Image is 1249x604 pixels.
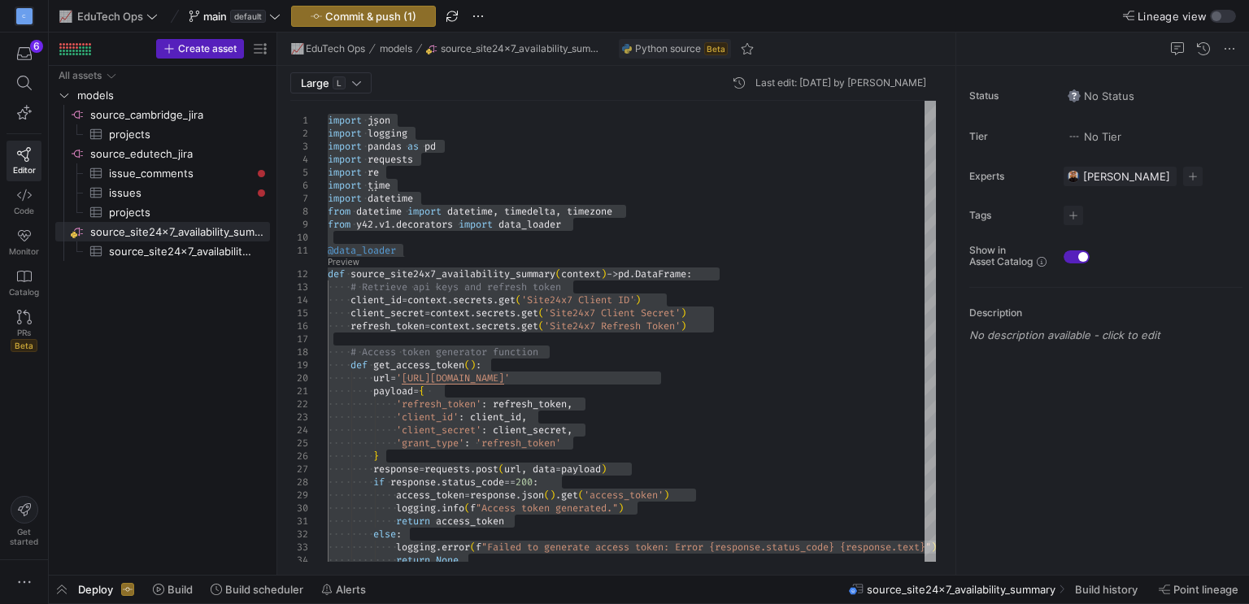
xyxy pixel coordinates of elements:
span: Commit & push (1) [325,10,416,23]
span: context [561,267,601,280]
span: response [470,489,516,502]
div: 28 [290,476,308,489]
span: source_cambridge_jira​​​​​​​​ [90,106,268,124]
span: datetime [356,205,402,218]
span: ( [464,358,470,372]
span: [URL][DOMAIN_NAME] [402,372,504,385]
a: issues​​​​​​​​​ [55,183,270,202]
div: 6 [290,179,308,192]
span: == [504,476,516,489]
span: refresh_token [493,398,567,411]
div: 21 [290,385,308,398]
div: All assets [59,70,102,81]
span: Python source [635,43,701,54]
span: L [333,76,346,89]
span: get_access_token [373,358,464,372]
span: time [368,179,390,192]
div: 7 [290,192,308,205]
span: timedelta [504,205,555,218]
span: Alerts [336,583,366,596]
span: Large [301,76,329,89]
div: 23 [290,411,308,424]
img: No tier [1068,130,1081,143]
span: info [442,502,464,515]
span: response [390,476,436,489]
span: ) [635,293,641,306]
span: = [390,372,396,385]
span: Point lineage [1173,583,1238,596]
button: Build history [1068,576,1148,603]
a: Preview [328,258,359,267]
span: 'client_id' [396,411,459,424]
span: get [521,319,538,332]
span: source_site24x7_availability_summary [350,267,555,280]
span: payload [561,463,601,476]
img: https://storage.googleapis.com/y42-prod-data-exchange/images/bg52tvgs8dxfpOhHYAd0g09LCcAxm85PnUXH... [1067,170,1080,183]
span: . [447,293,453,306]
span: source_site24x7_availability_summary​​​​​​​​​ [109,242,251,261]
span: import [328,153,362,166]
span: return [396,554,430,567]
span: "Failed to generate access token: Error {response. [481,541,766,554]
span: client_secret [350,306,424,319]
span: : [476,358,481,372]
span: context [407,293,447,306]
button: Create asset [156,39,244,59]
span: Editor [13,165,36,175]
span: , [521,411,527,424]
span: client_id [350,293,402,306]
span: import [328,166,362,179]
span: 'grant_type' [396,437,464,450]
span: source_site24x7_availability_summary [867,583,1055,596]
span: ( [538,306,544,319]
div: 22 [290,398,308,411]
span: = [464,489,470,502]
span: def [328,267,345,280]
span: { [419,385,424,398]
div: 20 [290,372,308,385]
span: logging [396,541,436,554]
span: url [373,372,390,385]
span: , [521,463,527,476]
span: . [470,319,476,332]
span: : [686,267,692,280]
span: context [430,319,470,332]
span: Tier [969,131,1051,142]
span: ( [470,541,476,554]
div: 2 [290,127,308,140]
span: Build history [1075,583,1138,596]
span: import [328,114,362,127]
span: ) [618,502,624,515]
a: Catalog [7,263,41,303]
div: 25 [290,437,308,450]
span: : [533,476,538,489]
span: } [373,450,379,463]
button: No statusNo Status [1064,85,1138,106]
div: Press SPACE to select this row. [55,202,270,222]
span: Code [14,206,34,215]
button: models [376,39,416,59]
span: secrets [476,319,516,332]
div: 14 [290,293,308,306]
span: error [442,541,470,554]
span: Catalog [9,287,39,297]
span: source_site24x7_availability_summary [441,43,605,54]
span: logging [368,127,407,140]
a: PRsBeta [7,303,41,358]
span: datetime [447,205,493,218]
span: . [470,306,476,319]
span: = [419,463,424,476]
span: data_loader [498,218,561,231]
span: EduTech Ops [77,10,143,23]
span: requests [424,463,470,476]
div: Press SPACE to select this row. [55,241,270,261]
div: 31 [290,515,308,528]
div: 32 [290,528,308,541]
span: 'refresh_token' [396,398,481,411]
div: 4 [290,153,308,166]
a: source_cambridge_jira​​​​​​​​ [55,105,270,124]
span: refresh_token [350,319,424,332]
span: ( [498,463,504,476]
button: Alerts [314,576,373,603]
div: 3 [290,140,308,153]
